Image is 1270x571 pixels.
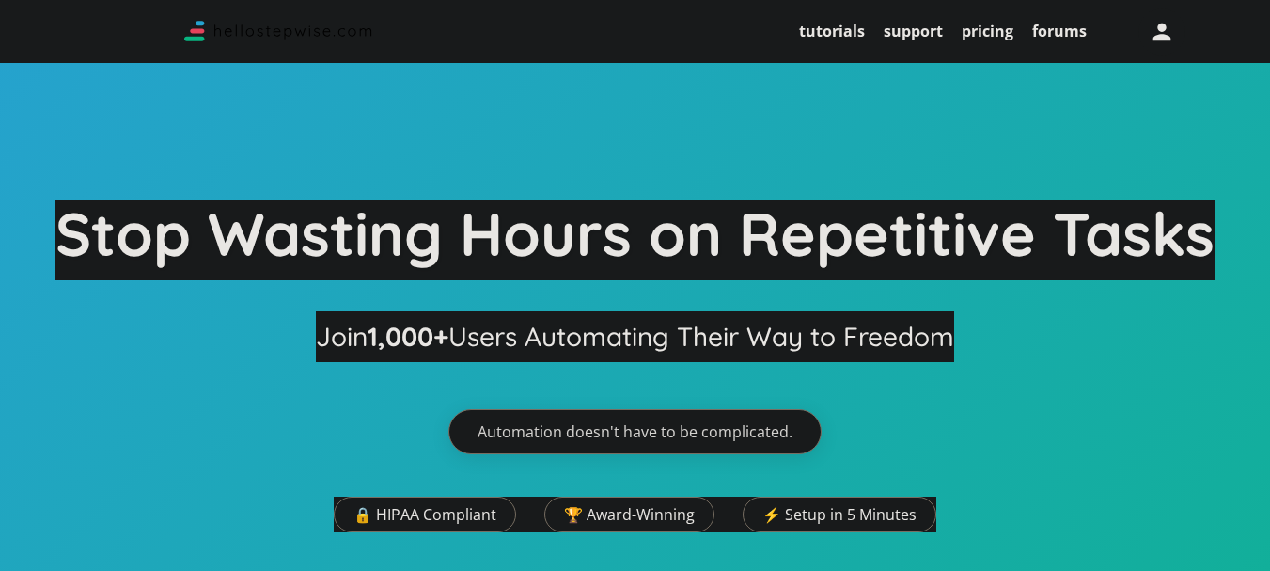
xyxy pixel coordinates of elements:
[334,497,516,532] a: 🔒 HIPAA Compliant
[962,21,1013,41] a: pricing
[316,311,954,362] h2: Join Users Automating Their Way to Freedom
[743,497,936,532] a: ⚡ Setup in 5 Minutes
[368,320,448,353] strong: 1,000+
[55,200,1215,280] h1: Stop Wasting Hours on Repetitive Tasks
[184,25,372,46] a: Stepwise
[884,21,943,41] a: support
[1032,21,1087,41] a: forums
[544,497,714,532] a: 🏆 Award-Winning
[184,21,372,41] img: Logo
[478,424,792,439] span: Automation doesn't have to be complicated.
[799,21,865,41] a: tutorials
